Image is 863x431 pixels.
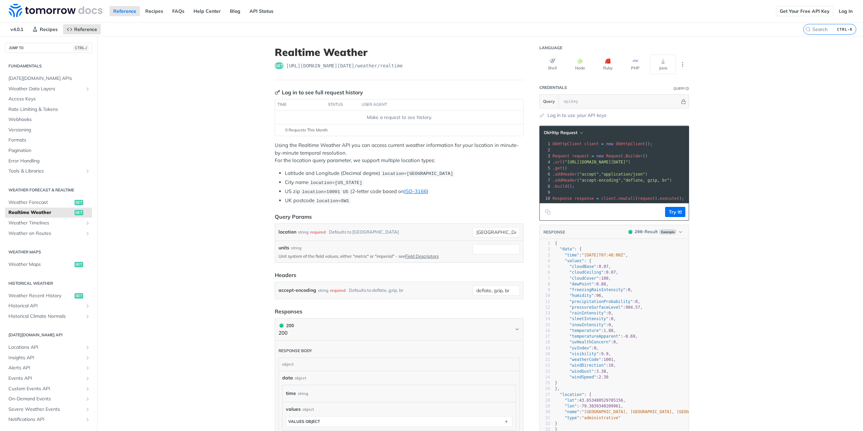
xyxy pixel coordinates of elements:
[540,195,551,202] div: 10
[611,316,613,321] span: 0
[835,26,854,33] kbd: CTRL-K
[75,210,83,215] span: get
[569,334,621,339] span: "temperatureApparent"
[278,114,520,121] div: Make a request to see history.
[555,369,608,374] span: : ,
[8,261,73,268] span: Weather Maps
[5,332,92,338] h2: [DATE][DOMAIN_NAME] API
[8,106,90,113] span: Rate Limiting & Tokens
[553,154,648,158] span: . ()
[540,159,551,165] div: 4
[5,373,92,383] a: Events APIShow subpages for Events API
[555,346,599,350] span: : ,
[680,98,687,105] button: Hide
[623,178,669,183] span: "deflate, gzip, br"
[330,285,346,295] div: required
[569,322,606,327] span: "snowIntensity"
[8,396,83,402] span: On-Demand Events
[569,363,606,368] span: "windDirection"
[285,179,524,186] li: City name
[540,270,550,275] div: 6
[569,316,608,321] span: "sleetIntensity"
[625,228,685,235] button: 200200-ResultExample
[540,177,551,183] div: 7
[9,4,102,17] img: Tomorrow.io Weather API Docs
[540,183,551,189] div: 8
[660,196,677,201] span: execute
[595,55,621,74] button: Ruby
[540,322,550,328] div: 15
[569,264,596,269] span: "cloudBase"
[8,230,83,237] span: Weather on Routes
[555,334,638,339] span: : ,
[110,6,140,16] a: Reference
[288,419,320,424] div: values object
[618,196,635,201] span: newCall
[285,170,524,177] li: Latitude and Longitude (Decimal degree)
[286,389,296,398] label: time
[286,62,403,69] span: https://api.tomorrow.io/v4/weather/realtime
[278,285,316,295] label: accept-encoding
[540,334,550,339] div: 17
[606,270,616,275] span: 0.07
[278,322,520,337] button: 200 200200
[8,168,83,175] span: Tools & Libraries
[555,363,616,368] span: : ,
[544,130,577,135] span: OkHttp Request
[650,55,676,74] button: Java
[555,178,577,183] span: addHeader
[574,196,594,201] span: response
[599,264,608,269] span: 0.07
[555,293,604,298] span: : ,
[565,160,628,164] span: "[URL][DOMAIN_NAME][DATE]"
[275,271,296,279] div: Headers
[553,196,684,201] span: . ( ). ();
[608,363,613,368] span: 10
[674,86,685,91] div: Query
[85,396,90,402] button: Show subpages for On-Demand Events
[626,334,635,339] span: 0.69
[569,357,601,362] span: "weatherCode"
[540,95,559,108] button: Query
[555,351,611,356] span: : ,
[628,287,630,292] span: 0
[540,153,551,159] div: 3
[539,55,565,74] button: Shell
[75,293,83,299] span: get
[543,229,565,236] button: RESPONSE
[85,231,90,236] button: Show subpages for Weather on Routes
[8,416,83,423] span: Notifications API
[569,282,594,286] span: "dewPoint"
[226,6,244,16] a: Blog
[628,230,632,234] span: 200
[635,229,643,234] span: 200
[635,228,658,235] div: - Result
[553,184,574,189] span: . ();
[8,386,83,392] span: Custom Events API
[540,264,550,270] div: 5
[678,59,688,69] button: More Languages
[8,406,83,413] span: Severe Weather Events
[275,88,363,96] div: Log in to see full request history
[553,166,567,171] span: . ()
[85,303,90,309] button: Show subpages for Historical API
[5,197,92,208] a: Weather Forecastget
[291,245,301,251] div: string
[405,253,439,259] a: Field Descriptors
[5,384,92,394] a: Custom Events APIShow subpages for Custom Events API
[5,94,92,104] a: Access Keys
[5,125,92,135] a: Versioning
[5,249,92,255] h2: Weather Maps
[553,160,630,164] span: . ( )
[5,414,92,425] a: Notifications APIShow subpages for Notifications API
[275,307,302,315] div: Responses
[547,112,606,119] a: Log in to use your API keys
[601,351,608,356] span: 9.9
[622,55,648,74] button: PHP
[601,172,645,177] span: "application/json"
[8,147,90,154] span: Pagination
[5,228,92,239] a: Weather on RoutesShow subpages for Weather on Routes
[555,160,562,164] span: url
[5,311,92,321] a: Historical Climate NormalsShow subpages for Historical Climate Normals
[359,99,510,110] th: user agent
